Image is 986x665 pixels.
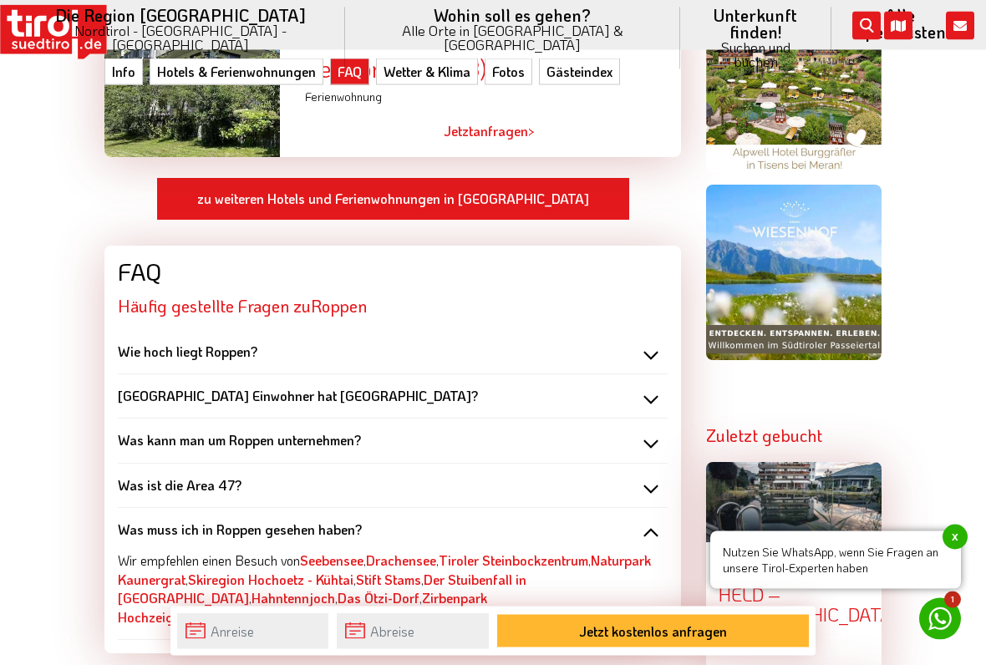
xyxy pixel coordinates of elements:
[118,590,487,626] a: Zirbenpark Hochzeiger
[118,432,361,449] b: Was kann man um Roppen unternehmen?
[719,586,869,626] div: HELD – [GEOGRAPHIC_DATA]
[700,40,811,69] small: Suchen und buchen
[156,178,630,221] a: zu weiteren Hotels und Ferienwohnungen in [GEOGRAPHIC_DATA]
[710,531,961,589] span: Nutzen Sie WhatsApp, wenn Sie Fragen an unsere Tirol-Experten haben
[118,297,668,316] h2: Häufig gestellte Fragen zu
[118,521,362,539] b: Was muss ich in Roppen gesehen haben?
[118,477,241,495] b: Was ist die Area 47?
[444,123,473,140] span: Jetzt
[919,598,961,640] a: 1 Nutzen Sie WhatsApp, wenn Sie Fragen an unsere Tirol-Experten habenx
[338,590,419,607] a: Das Ötzi-Dorf
[943,525,968,550] span: x
[118,552,651,588] a: Naturpark Kaunergrat
[946,12,974,40] i: Kontakt
[37,23,325,52] small: Nordtirol - [GEOGRAPHIC_DATA] - [GEOGRAPHIC_DATA]
[365,23,661,52] small: Alle Orte in [GEOGRAPHIC_DATA] & [GEOGRAPHIC_DATA]
[497,615,809,647] button: Jetzt kostenlos anfragen
[706,185,882,361] img: wiesenhof-sommer.jpg
[118,388,478,405] b: [GEOGRAPHIC_DATA] Einwohner hat [GEOGRAPHIC_DATA]?
[444,114,535,152] a: Jetztanfragen>
[118,540,668,627] div: Wir empfehlen einen Besuch von , , , , , , , , , , , , ,
[439,552,588,570] a: Tiroler Steinbockzentrum
[528,123,535,140] span: >
[337,613,489,649] input: Abreise
[305,89,384,105] span: Ferienwohnung
[118,571,526,607] a: Der Stuibenfall in [GEOGRAPHIC_DATA]
[706,425,822,447] strong: Zuletzt gebucht
[188,571,353,589] a: Skiregion Hochoetz - Kühtai
[356,571,421,589] a: Stift Stams
[118,343,257,361] b: Wie hoch liegt Roppen?
[884,12,912,40] i: Karte öffnen
[177,613,329,649] input: Anreise
[300,552,363,570] a: Seebensee
[118,260,668,286] div: FAQ
[366,552,436,570] a: Drachensee
[311,297,367,316] span: Roppen
[719,562,869,649] a: Fügen - Zillertal - Nordtirol HELD – [GEOGRAPHIC_DATA] Hotel S
[252,590,335,607] a: Hahntennjoch
[944,591,961,608] span: 1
